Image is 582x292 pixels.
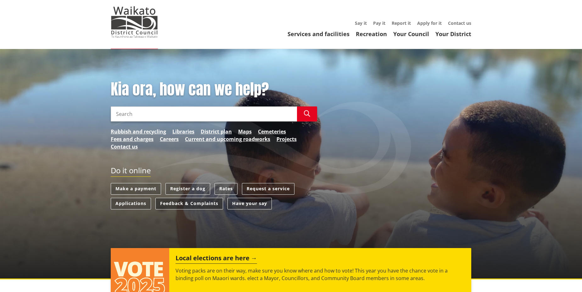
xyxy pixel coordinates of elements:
[392,20,411,26] a: Report it
[215,183,238,195] a: Rates
[242,183,294,195] a: Request a service
[417,20,442,26] a: Apply for it
[227,198,272,209] a: Have your say
[111,128,166,135] a: Rubbish and recycling
[111,135,154,143] a: Fees and charges
[160,135,179,143] a: Careers
[238,128,252,135] a: Maps
[155,198,223,209] a: Feedback & Complaints
[448,20,471,26] a: Contact us
[176,254,257,264] h2: Local elections are here
[185,135,270,143] a: Current and upcoming roadworks
[258,128,286,135] a: Cemeteries
[288,30,350,38] a: Services and facilities
[172,128,194,135] a: Libraries
[355,20,367,26] a: Say it
[111,6,158,38] img: Waikato District Council - Te Kaunihera aa Takiwaa o Waikato
[373,20,385,26] a: Pay it
[356,30,387,38] a: Recreation
[553,266,576,288] iframe: Messenger Launcher
[165,183,210,195] a: Register a dog
[435,30,471,38] a: Your District
[111,198,151,209] a: Applications
[111,166,151,177] h2: Do it online
[111,106,297,122] input: Search input
[176,267,465,282] p: Voting packs are on their way, make sure you know where and how to vote! This year you have the c...
[111,183,161,195] a: Make a payment
[111,143,138,150] a: Contact us
[201,128,232,135] a: District plan
[111,80,317,99] h1: Kia ora, how can we help?
[277,135,297,143] a: Projects
[393,30,429,38] a: Your Council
